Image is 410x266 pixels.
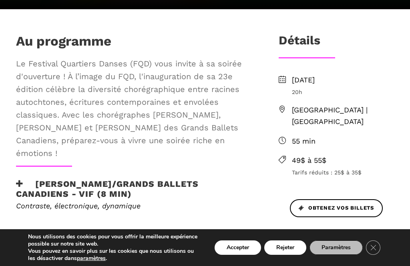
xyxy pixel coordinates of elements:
span: 20h [292,88,394,96]
span: Tarifs réduits : 25$ à 35$ [292,168,394,177]
p: Nous utilisons des cookies pour vous offrir la meilleure expérience possible sur notre site web. [28,233,201,248]
button: paramètres [77,255,106,262]
h3: [PERSON_NAME]/Grands Ballets Canadiens - Vif (8 min) [16,179,253,199]
span: 49$ à 55$ [292,155,394,166]
span: Obtenez vos billets [299,204,374,212]
h3: Détails [279,33,320,53]
button: Rejeter [264,240,306,255]
span: Contraste, électronique, dynamique [16,202,141,210]
span: 55 min [292,136,394,147]
button: Paramètres [310,240,363,255]
span: [GEOGRAPHIC_DATA] | [GEOGRAPHIC_DATA] [292,104,394,128]
p: Vous pouvez en savoir plus sur les cookies que nous utilisons ou les désactiver dans . [28,248,201,262]
a: Obtenez vos billets [290,199,383,217]
button: Close GDPR Cookie Banner [366,240,380,255]
span: [DATE] [292,74,394,86]
span: Le Festival Quartiers Danses (FQD) vous invite à sa soirée d'ouverture ! À l’image du FQD, l'inau... [16,57,253,160]
button: Accepter [215,240,261,255]
h1: Au programme [16,33,111,53]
